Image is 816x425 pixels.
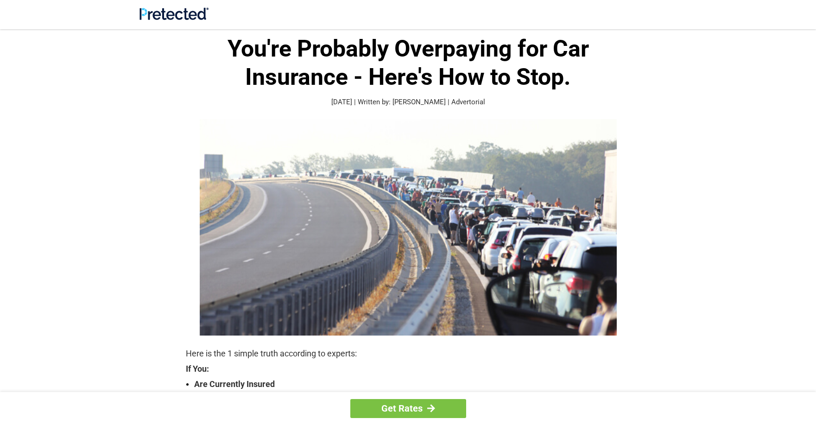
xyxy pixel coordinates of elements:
[186,97,631,108] p: [DATE] | Written by: [PERSON_NAME] | Advertorial
[186,347,631,360] p: Here is the 1 simple truth according to experts:
[350,399,466,418] a: Get Rates
[194,378,631,391] strong: Are Currently Insured
[139,7,209,20] img: Site Logo
[186,35,631,91] h1: You're Probably Overpaying for Car Insurance - Here's How to Stop.
[194,391,631,404] strong: Are Over The Age Of [DEMOGRAPHIC_DATA]
[139,13,209,22] a: Site Logo
[186,365,631,373] strong: If You:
